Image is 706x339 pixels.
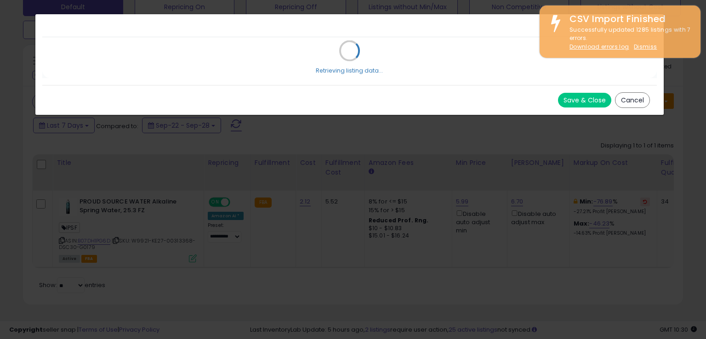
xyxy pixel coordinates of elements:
div: Retrieving listing data... [316,67,383,75]
div: Successfully updated 1285 listings with 7 errors. [563,26,694,51]
a: Download errors log [569,43,629,51]
button: Save & Close [558,93,611,107]
u: Dismiss [634,43,657,51]
div: CSV Import Finished [563,12,694,26]
button: Cancel [615,92,650,108]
